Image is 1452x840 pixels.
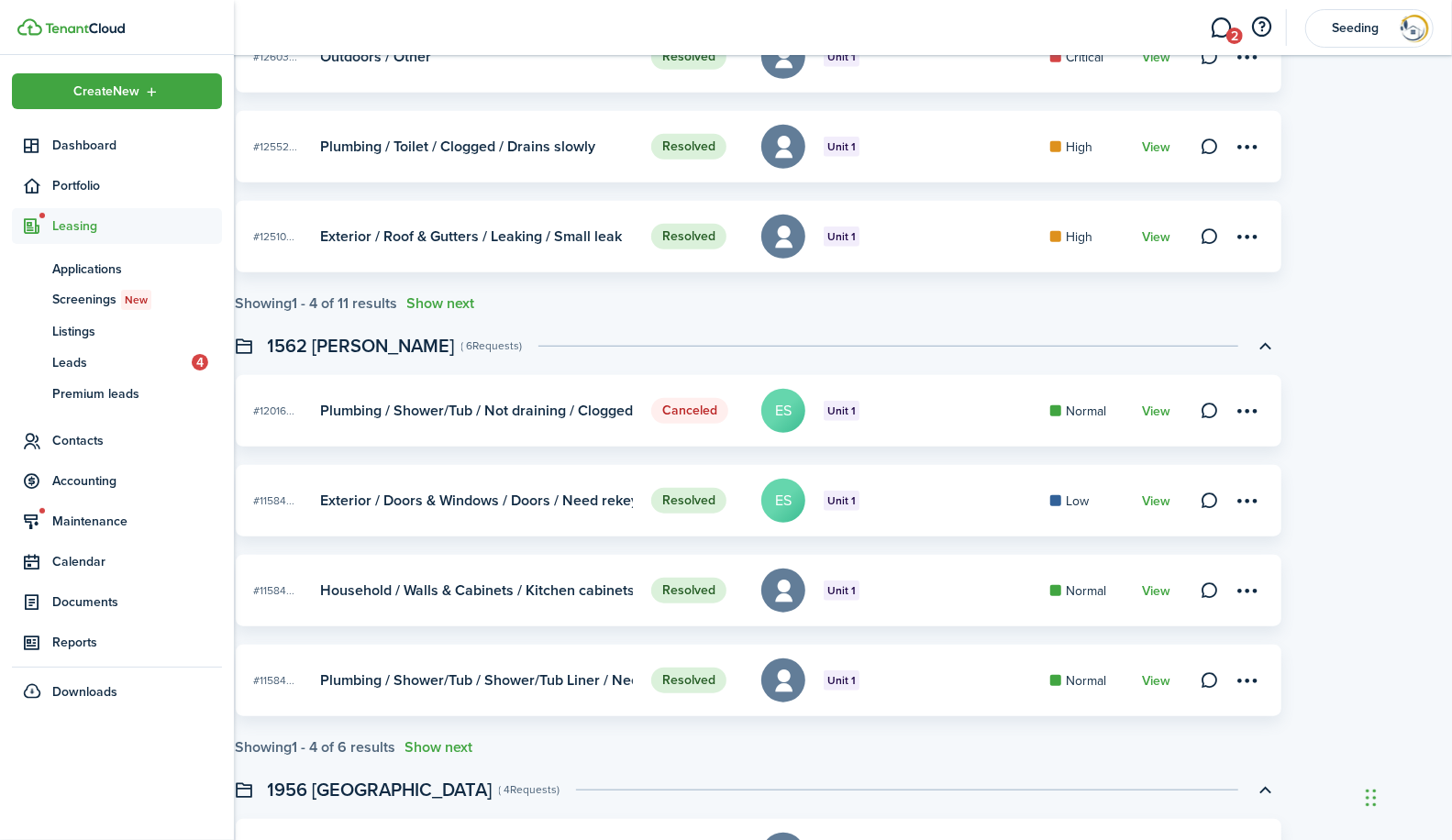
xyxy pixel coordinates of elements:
[1050,581,1124,601] card-mark: Normal
[824,491,859,511] badge: Unit 1
[236,739,396,756] div: Showing results
[45,23,125,34] img: TenantCloud
[254,228,295,245] span: #12510...
[827,672,856,689] span: Unit 1
[1050,227,1124,247] card-mark: High
[761,479,805,523] avatar-text: ES
[499,781,560,798] swimlane-subtitle: ( 4 Requests )
[254,672,295,689] span: #11584...
[52,216,222,236] span: Leasing
[1247,12,1278,43] button: Open resource center
[761,389,805,433] avatar-text: ES
[254,582,295,599] span: #11584...
[52,431,222,450] span: Contacts
[52,176,222,195] span: Portfolio
[1142,140,1170,155] a: View
[824,580,859,601] badge: Unit 1
[824,401,859,421] badge: Unit 1
[293,736,348,757] pagination-page-total: 1 - 4 of 6
[827,228,856,245] span: Unit 1
[1360,752,1452,840] iframe: To enrich screen reader interactions, please activate Accessibility in Grammarly extension settings
[293,293,349,314] pagination-page-total: 1 - 4 of 11
[236,295,398,312] div: Showing results
[1050,492,1124,511] card-mark: Low
[254,138,298,155] span: #12552...
[52,384,222,403] span: Premium leads
[12,624,222,660] a: Reports
[824,227,859,247] badge: Unit 1
[12,284,222,315] a: ScreeningsNew
[1142,494,1170,509] a: View
[52,512,222,531] span: Maintenance
[268,332,455,359] swimlane-title: 1562 [PERSON_NAME]
[1319,22,1392,35] span: Seeding
[651,224,726,249] status: Resolved
[268,776,493,803] swimlane-title: 1956 [GEOGRAPHIC_DATA]
[1142,50,1170,65] a: View
[827,138,856,155] span: Unit 1
[12,315,222,347] a: Listings
[321,492,634,509] card-title: Exterior / Doors & Windows / Doors / Need rekeying
[1250,330,1281,361] button: Toggle accordion
[12,127,222,163] a: Dashboard
[407,295,475,312] button: Show next
[125,292,148,308] span: New
[1050,138,1124,157] card-mark: High
[254,403,295,419] span: #12016...
[321,228,623,245] card-title: Exterior / Roof & Gutters / Leaking / Small leak
[52,552,222,571] span: Calendar
[12,73,222,109] button: Open menu
[1250,774,1281,805] button: Toggle accordion
[1050,402,1124,421] card-mark: Normal
[1142,230,1170,245] a: View
[1050,48,1124,67] card-mark: Critical
[1050,671,1124,691] card-mark: Normal
[824,670,859,691] badge: Unit 1
[52,471,222,491] span: Accounting
[52,592,222,612] span: Documents
[827,49,856,65] span: Unit 1
[321,672,634,689] card-title: Plumbing / Shower/Tub / Shower/Tub Liner / Needs recaulked
[17,18,42,36] img: TenantCloud
[1204,5,1239,51] a: Messaging
[651,134,726,160] status: Resolved
[824,137,859,157] badge: Unit 1
[1366,770,1377,825] div: Drag
[52,353,192,372] span: Leads
[321,582,634,599] card-title: Household / Walls & Cabinets / Kitchen cabinets / Other
[52,682,117,702] span: Downloads
[651,488,726,514] status: Resolved
[236,375,1281,756] maintenance-list-swimlane-item: Toggle accordion
[1142,674,1170,689] a: View
[12,347,222,378] a: Leads4
[12,378,222,409] a: Premium leads
[52,136,222,155] span: Dashboard
[827,492,856,509] span: Unit 1
[321,403,634,419] card-title: Plumbing / Shower/Tub / Not draining / Clogged
[651,44,726,70] status: Resolved
[827,582,856,599] span: Unit 1
[321,138,596,155] maintenance-list-item-title: Plumbing / Toilet / Clogged / Drains slowly
[1142,404,1170,419] a: View
[12,253,222,284] a: Applications
[651,578,726,603] status: Resolved
[461,337,523,354] swimlane-subtitle: ( 6 Requests )
[52,633,222,652] span: Reports
[52,290,222,310] span: Screenings
[192,354,208,370] span: 4
[321,49,432,65] card-title: Outdoors / Other
[1142,584,1170,599] a: View
[405,739,473,756] button: Show next
[1226,28,1243,44] span: 2
[52,322,222,341] span: Listings
[1360,752,1452,840] div: Chat Widget
[74,85,140,98] span: Create New
[651,668,726,693] status: Resolved
[254,492,295,509] span: #11584...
